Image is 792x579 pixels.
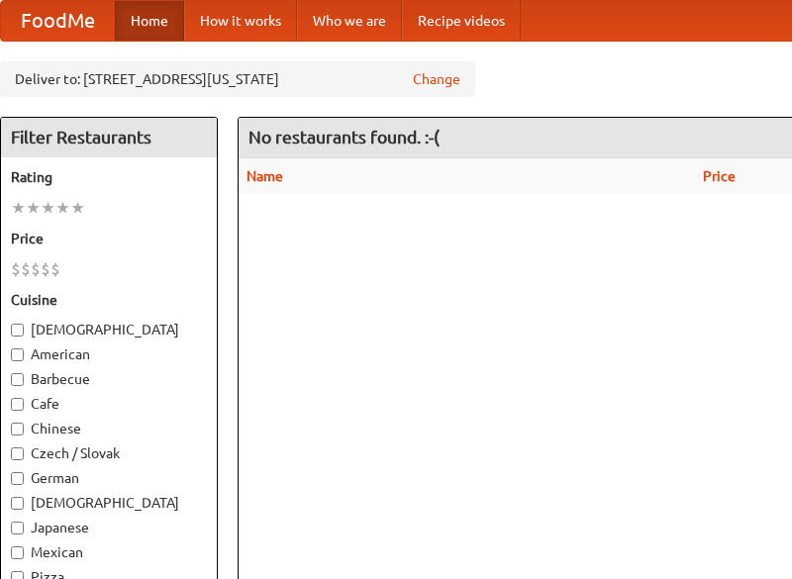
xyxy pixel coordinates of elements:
[248,128,440,146] ng-pluralize: No restaurants found. :-(
[184,1,297,41] a: How it works
[26,197,41,219] li: ★
[11,542,207,562] label: Mexican
[11,373,24,386] input: Barbecue
[11,472,24,485] input: German
[11,290,207,310] h5: Cuisine
[11,546,24,559] input: Mexican
[11,258,21,280] li: $
[11,493,207,513] label: [DEMOGRAPHIC_DATA]
[11,522,24,534] input: Japanese
[1,118,217,157] h4: Filter Restaurants
[247,168,283,184] a: Name
[11,419,207,438] label: Chinese
[50,258,60,280] li: $
[21,258,31,280] li: $
[11,443,207,463] label: Czech / Slovak
[703,168,736,184] a: Price
[11,167,207,187] h5: Rating
[11,320,207,339] label: [DEMOGRAPHIC_DATA]
[11,497,24,510] input: [DEMOGRAPHIC_DATA]
[11,394,207,414] label: Cafe
[41,258,50,280] li: $
[11,344,207,364] label: American
[11,229,207,248] h5: Price
[11,369,207,389] label: Barbecue
[55,197,70,219] li: ★
[11,324,24,337] input: [DEMOGRAPHIC_DATA]
[11,468,207,488] label: German
[41,197,55,219] li: ★
[402,1,521,41] a: Recipe videos
[413,69,460,89] a: Change
[297,1,402,41] a: Who we are
[11,398,24,411] input: Cafe
[70,197,85,219] li: ★
[11,197,26,219] li: ★
[11,447,24,460] input: Czech / Slovak
[11,348,24,361] input: American
[1,1,115,41] a: FoodMe
[31,258,41,280] li: $
[11,423,24,435] input: Chinese
[115,1,184,41] a: Home
[11,518,207,537] label: Japanese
